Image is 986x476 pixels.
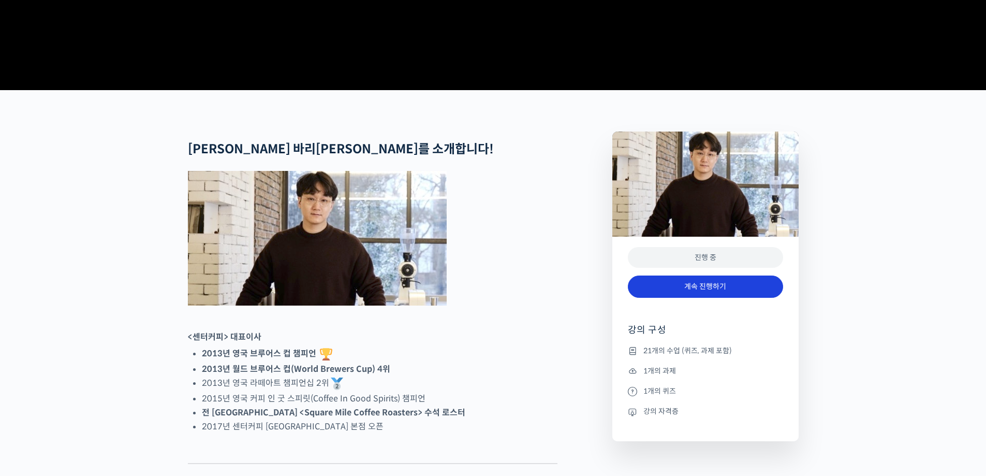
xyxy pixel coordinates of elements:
span: 대화 [95,344,107,353]
a: 설정 [134,328,199,354]
a: 계속 진행하기 [628,276,783,298]
img: 🥈 [331,378,343,390]
strong: [PERSON_NAME] 바리[PERSON_NAME]를 소개합니다! [188,141,494,157]
li: 강의 자격증 [628,406,783,418]
li: 2015년 영국 커피 인 굿 스피릿(Coffee In Good Spirits) 챔피언 [202,392,557,406]
a: 대화 [68,328,134,354]
span: 홈 [33,344,39,352]
strong: <센터커피> 대표이사 [188,331,261,342]
li: 2017년 센터커피 [GEOGRAPHIC_DATA] 본점 오픈 [202,420,557,434]
h4: 강의 구성 [628,324,783,344]
img: 🏆 [320,348,332,360]
li: 21개의 수업 (퀴즈, 과제 포함) [628,344,783,357]
div: 진행 중 [628,247,783,268]
strong: 2013년 월드 브루어스 컵(World Brewers Cup) 4위 [202,364,390,374]
strong: 전 [GEOGRAPHIC_DATA] <Square Mile Coffee Roasters> 수석 로스터 [202,407,465,418]
li: 1개의 과제 [628,365,783,377]
a: 홈 [3,328,68,354]
span: 설정 [160,344,172,352]
li: 1개의 퀴즈 [628,385,783,397]
li: 2013년 영국 라떼아트 챔피언십 2위 [202,376,557,392]
strong: 2013년 영국 브루어스 컵 챔피언 [202,348,316,359]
